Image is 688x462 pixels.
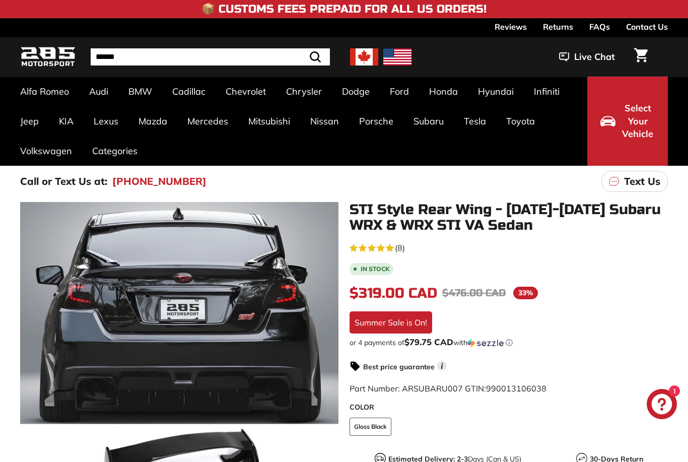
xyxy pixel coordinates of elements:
[468,77,524,106] a: Hyundai
[395,242,405,254] span: (8)
[350,338,668,348] div: or 4 payments of with
[524,77,570,106] a: Infiniti
[10,136,82,166] a: Volkswagen
[644,389,680,422] inbox-online-store-chat: Shopify online store chat
[380,77,419,106] a: Ford
[454,106,496,136] a: Tesla
[300,106,349,136] a: Nissan
[82,136,148,166] a: Categories
[403,106,454,136] a: Subaru
[495,18,527,35] a: Reviews
[20,45,76,69] img: Logo_285_Motorsport_areodynamics_components
[20,174,107,189] p: Call or Text Us at:
[10,77,79,106] a: Alfa Romeo
[513,287,538,299] span: 33%
[118,77,162,106] a: BMW
[276,77,332,106] a: Chrysler
[574,50,615,63] span: Live Chat
[350,383,546,393] span: Part Number: ARSUBARU007 GTIN:
[361,266,389,272] b: In stock
[112,174,207,189] a: [PHONE_NUMBER]
[419,77,468,106] a: Honda
[363,362,435,371] strong: Best price guarantee
[624,174,660,189] p: Text Us
[79,77,118,106] a: Audi
[128,106,177,136] a: Mazda
[177,106,238,136] a: Mercedes
[238,106,300,136] a: Mitsubishi
[162,77,216,106] a: Cadillac
[350,311,432,334] div: Summer Sale is On!
[404,337,453,347] span: $79.75 CAD
[91,48,330,65] input: Search
[467,339,504,348] img: Sezzle
[84,106,128,136] a: Lexus
[621,102,655,141] span: Select Your Vehicle
[350,402,668,413] label: COLOR
[349,106,403,136] a: Porsche
[546,44,628,70] button: Live Chat
[350,285,437,302] span: $319.00 CAD
[587,77,668,166] button: Select Your Vehicle
[10,106,49,136] a: Jeep
[628,40,654,74] a: Cart
[601,171,668,192] a: Text Us
[626,18,668,35] a: Contact Us
[486,383,546,393] span: 990013106038
[216,77,276,106] a: Chevrolet
[350,338,668,348] div: or 4 payments of$79.75 CADwithSezzle Click to learn more about Sezzle
[201,3,487,15] h4: 📦 Customs Fees Prepaid for All US Orders!
[437,361,447,371] span: i
[49,106,84,136] a: KIA
[332,77,380,106] a: Dodge
[350,202,668,233] h1: STI Style Rear Wing - [DATE]-[DATE] Subaru WRX & WRX STI VA Sedan
[442,287,506,299] span: $476.00 CAD
[350,241,668,254] a: 4.6 rating (8 votes)
[496,106,545,136] a: Toyota
[543,18,573,35] a: Returns
[589,18,610,35] a: FAQs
